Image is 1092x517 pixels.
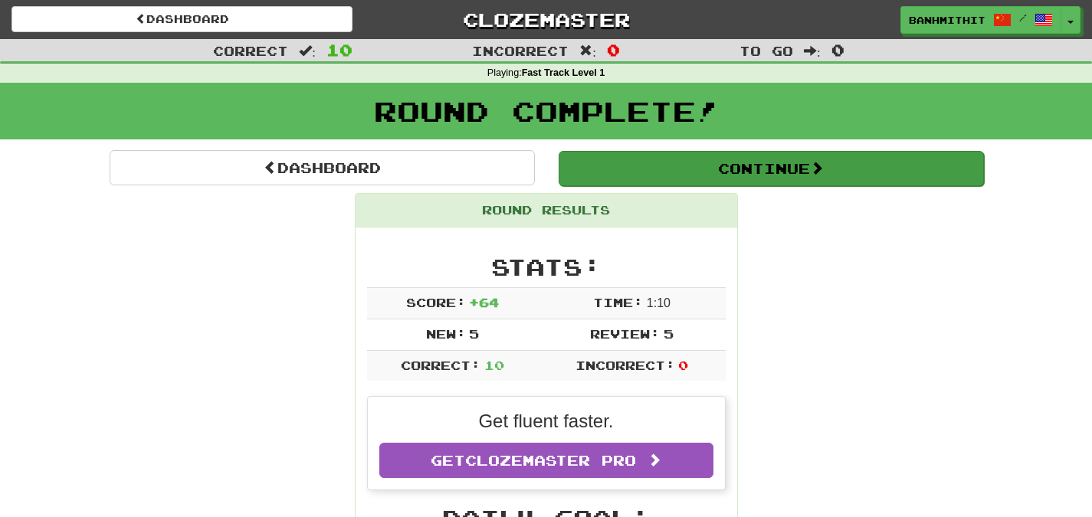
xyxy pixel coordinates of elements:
[484,358,504,372] span: 10
[356,194,737,227] div: Round Results
[367,254,726,280] h2: Stats:
[426,326,466,341] span: New:
[299,44,316,57] span: :
[647,296,671,309] span: 1 : 10
[469,295,499,309] span: + 64
[472,43,569,58] span: Incorrect
[401,358,480,372] span: Correct:
[739,43,793,58] span: To go
[804,44,821,57] span: :
[469,326,479,341] span: 5
[406,295,466,309] span: Score:
[909,13,985,27] span: banhmithit
[607,41,620,59] span: 0
[465,452,636,469] span: Clozemaster Pro
[678,358,688,372] span: 0
[213,43,288,58] span: Correct
[900,6,1061,34] a: banhmithit /
[375,6,717,33] a: Clozemaster
[831,41,844,59] span: 0
[522,67,605,78] strong: Fast Track Level 1
[1019,12,1027,23] span: /
[5,96,1087,126] h1: Round Complete!
[579,44,596,57] span: :
[559,151,984,186] button: Continue
[379,408,713,434] p: Get fluent faster.
[590,326,660,341] span: Review:
[326,41,353,59] span: 10
[593,295,643,309] span: Time:
[379,443,713,478] a: GetClozemaster Pro
[11,6,353,32] a: Dashboard
[576,358,675,372] span: Incorrect:
[110,150,535,185] a: Dashboard
[664,326,674,341] span: 5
